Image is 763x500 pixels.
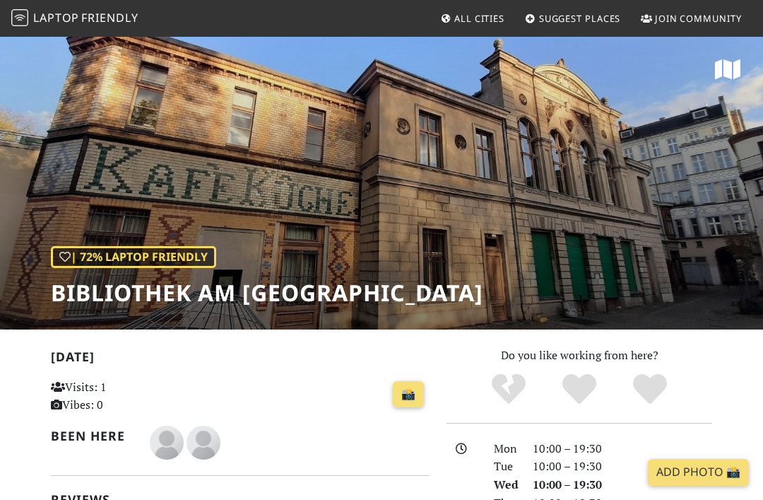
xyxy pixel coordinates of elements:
[187,426,220,460] img: blank-535327c66bd565773addf3077783bbfce4b00ec00e9fd257753287c682c7fa38.png
[187,434,220,449] span: chantal
[544,372,615,407] div: Yes
[655,12,742,25] span: Join Community
[51,378,166,414] p: Visits: 1 Vibes: 0
[51,429,133,443] h2: Been here
[150,426,184,460] img: blank-535327c66bd565773addf3077783bbfce4b00ec00e9fd257753287c682c7fa38.png
[524,476,721,494] div: 10:00 – 19:30
[539,12,621,25] span: Suggest Places
[51,349,430,370] h2: [DATE]
[446,347,712,365] p: Do you like working from here?
[473,372,544,407] div: No
[11,6,138,31] a: LaptopFriendly LaptopFriendly
[635,6,747,31] a: Join Community
[11,9,28,26] img: LaptopFriendly
[51,246,216,269] div: | 72% Laptop Friendly
[150,434,187,449] span: Valentin Rodriguez
[454,12,504,25] span: All Cities
[615,372,685,407] div: Definitely!
[524,458,721,476] div: 10:00 – 19:30
[519,6,627,31] a: Suggest Places
[81,10,138,25] span: Friendly
[485,458,525,476] div: Tue
[393,381,424,408] a: 📸
[524,440,721,458] div: 10:00 – 19:30
[33,10,79,25] span: Laptop
[434,6,510,31] a: All Cities
[648,459,749,486] a: Add Photo 📸
[51,279,483,306] h1: Bibliothek am [GEOGRAPHIC_DATA]
[485,440,525,458] div: Mon
[485,476,525,494] div: Wed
